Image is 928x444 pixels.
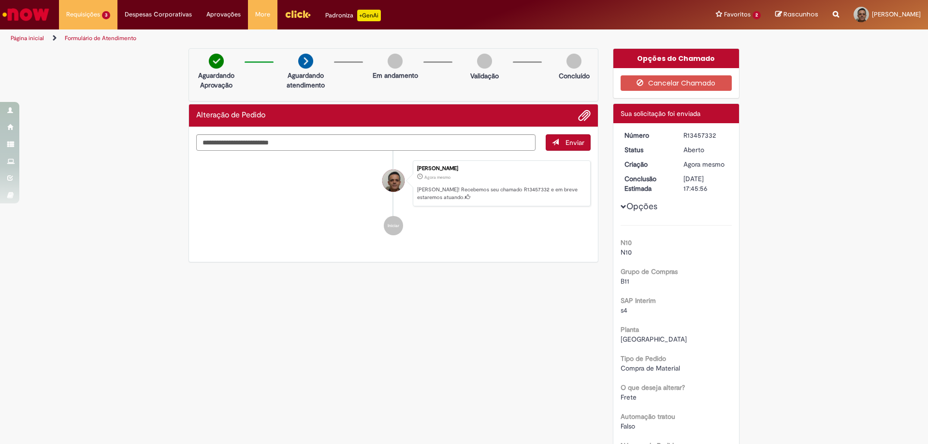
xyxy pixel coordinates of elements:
time: 28/08/2025 11:45:53 [424,174,450,180]
p: [PERSON_NAME]! Recebemos seu chamado R13457332 e em breve estaremos atuando. [417,186,585,201]
span: [PERSON_NAME] [872,10,921,18]
dt: Criação [617,159,677,169]
ul: Histórico de tíquete [196,151,591,245]
p: Aguardando Aprovação [193,71,240,90]
p: +GenAi [357,10,381,21]
span: N10 [621,248,632,257]
ul: Trilhas de página [7,29,611,47]
div: Padroniza [325,10,381,21]
dt: Status [617,145,677,155]
img: ServiceNow [1,5,51,24]
div: Welber Teixeira Gomes [382,170,405,192]
p: Concluído [559,71,590,81]
div: R13457332 [683,130,728,140]
span: Requisições [66,10,100,19]
a: Rascunhos [775,10,818,19]
time: 28/08/2025 11:45:53 [683,160,725,169]
span: Agora mesmo [424,174,450,180]
img: arrow-next.png [298,54,313,69]
img: click_logo_yellow_360x200.png [285,7,311,21]
span: 2 [753,11,761,19]
span: B11 [621,277,629,286]
a: Página inicial [11,34,44,42]
span: More [255,10,270,19]
p: Em andamento [373,71,418,80]
span: Frete [621,393,637,401]
span: Favoritos [724,10,751,19]
div: [PERSON_NAME] [417,166,585,172]
img: img-circle-grey.png [566,54,581,69]
button: Enviar [546,134,591,151]
b: SAP Interim [621,296,656,305]
b: Automação tratou [621,412,675,421]
div: Aberto [683,145,728,155]
span: 3 [102,11,110,19]
button: Cancelar Chamado [621,75,732,91]
span: [GEOGRAPHIC_DATA] [621,335,687,344]
a: Formulário de Atendimento [65,34,136,42]
dt: Conclusão Estimada [617,174,677,193]
li: Welber Teixeira Gomes [196,160,591,207]
span: Enviar [565,138,584,147]
span: Sua solicitação foi enviada [621,109,700,118]
span: Compra de Material [621,364,680,372]
span: Despesas Corporativas [125,10,192,19]
span: Rascunhos [783,10,818,19]
span: Falso [621,422,635,430]
span: Agora mesmo [683,160,725,169]
textarea: Digite sua mensagem aqui... [196,134,536,151]
dt: Número [617,130,677,140]
p: Aguardando atendimento [282,71,329,90]
div: 28/08/2025 11:45:53 [683,159,728,169]
b: N10 [621,238,632,247]
b: O que deseja alterar? [621,383,685,392]
span: Aprovações [206,10,241,19]
img: img-circle-grey.png [388,54,403,69]
div: [DATE] 17:45:56 [683,174,728,193]
p: Validação [470,71,499,81]
h2: Alteração de Pedido Histórico de tíquete [196,111,265,120]
span: s4 [621,306,627,315]
b: Grupo de Compras [621,267,678,276]
div: Opções do Chamado [613,49,739,68]
button: Adicionar anexos [578,109,591,122]
b: Planta [621,325,639,334]
img: img-circle-grey.png [477,54,492,69]
b: Tipo de Pedido [621,354,666,363]
img: check-circle-green.png [209,54,224,69]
